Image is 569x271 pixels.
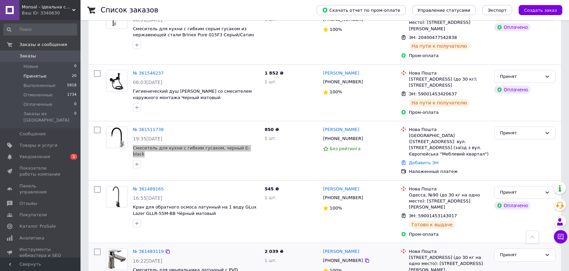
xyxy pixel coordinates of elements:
[323,127,359,133] a: [PERSON_NAME]
[67,92,76,98] span: 1734
[19,246,62,259] span: Инструменты вебмастера и SEO
[19,183,62,195] span: Панель управления
[106,127,127,148] img: Фото товару
[500,73,542,80] div: Принят
[409,91,457,96] span: ЭН: 59001453420637
[409,35,457,40] span: ЭН: 20400477542838
[106,186,127,207] img: Фото товару
[22,10,81,16] div: Ваш ID: 3340630
[133,127,164,132] a: № 361511738
[133,80,162,85] span: 06:03[DATE]
[554,230,567,243] button: Чат с покупателем
[19,235,44,241] span: Аналитика
[19,53,36,59] span: Заказы
[22,4,72,10] span: Monsal - Ідеальна сантехніка
[74,101,76,107] span: 0
[409,70,489,76] div: Нова Пошта
[106,249,127,270] img: Фото товару
[322,256,364,265] div: [PHONE_NUMBER]
[500,130,542,137] div: Принят
[19,223,56,229] span: Каталог ProSale
[409,99,470,107] div: На пути к получателю
[322,78,364,86] div: [PHONE_NUMBER]
[101,6,158,14] h1: Список заказов
[133,145,250,157] a: Смеситель для кухни с гибким гусаком, черный E-black
[265,136,277,141] span: 1 шт.
[488,8,507,13] span: Экспорт
[323,186,359,192] a: [PERSON_NAME]
[133,258,162,264] span: 16:22[DATE]
[524,8,557,13] span: Создать заказ
[494,201,530,210] div: Оплачено
[409,76,489,88] div: [STREET_ADDRESS] (до 30 кг): [STREET_ADDRESS]
[19,142,57,148] span: Товары и услуги
[322,193,364,202] div: [PHONE_NUMBER]
[330,89,342,94] span: 100%
[500,189,542,196] div: Принят
[72,73,76,79] span: 20
[409,109,489,116] div: Пром-оплата
[133,249,164,254] a: № 361483119
[409,13,489,32] div: Фастов, №3 (до 30 кг на одно место): [STREET_ADDRESS][PERSON_NAME]
[317,5,406,15] button: Скачать отчет по пром-оплате
[494,23,530,31] div: Оплачено
[409,186,489,192] div: Нова Пошта
[70,154,77,160] span: 1
[322,134,364,143] div: [PHONE_NUMBER]
[265,186,279,191] span: 545 ₴
[19,212,47,218] span: Покупатели
[330,206,342,211] span: 100%
[409,160,438,165] a: Добавить ЭН
[19,131,46,137] span: Сообщения
[106,70,127,92] a: Фото товару
[19,200,37,207] span: Отзывы
[74,63,76,70] span: 0
[265,249,283,254] span: 2 039 ₴
[409,213,457,218] span: ЭН: 59001453143017
[500,252,542,259] div: Принят
[512,7,562,12] a: Создать заказ
[106,249,127,270] a: Фото товару
[418,8,470,13] span: Управление статусами
[265,258,277,263] span: 1 шт.
[409,221,455,229] div: Готово к выдаче
[330,146,361,151] span: Без рейтинга
[19,42,67,48] span: Заказы и сообщения
[133,89,252,100] a: Гигиенический душ [PERSON_NAME] со смесителем наружного монтажа Черный матовый
[133,205,256,216] a: Кран для обратного осмоса латунный на 1 воду GLux Lazer GLLR-55M-BB Чёрный матовый
[330,27,342,32] span: 100%
[67,83,76,89] span: 5818
[106,71,127,91] img: Фото товару
[23,63,38,70] span: Новые
[409,133,489,157] div: [GEOGRAPHIC_DATA] ([STREET_ADDRESS]: вул. [STREET_ADDRESS] (заїзд з вул. Європейська "Меблевий кв...
[322,7,400,13] span: Скачать отчет по пром-оплате
[409,53,489,59] div: Пром-оплата
[412,5,476,15] button: Управление статусами
[323,70,359,77] a: [PERSON_NAME]
[409,127,489,133] div: Нова Пошта
[265,17,277,22] span: 1 шт.
[23,92,53,98] span: Отмененные
[409,42,470,50] div: На пути к получателю
[409,249,489,255] div: Нова Пошта
[133,26,254,38] a: Смеситель для кухни с гибким серым гусаком из нержавеющей стали Brinex Pure 015F3 Серый/Сатин
[323,249,359,255] a: [PERSON_NAME]
[23,111,74,123] span: Заказы из [GEOGRAPHIC_DATA]
[19,154,50,160] span: Уведомления
[519,5,562,15] button: Создать заказ
[133,17,162,22] span: 06:51[DATE]
[133,71,164,76] a: № 361546237
[106,127,127,148] a: Фото товару
[409,231,489,237] div: Пром-оплата
[133,195,162,201] span: 16:55[DATE]
[23,83,56,89] span: Выполненные
[74,111,76,123] span: 0
[265,71,283,76] span: 1 852 ₴
[409,169,489,175] div: Наложенный платеж
[23,101,52,107] span: Оплаченные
